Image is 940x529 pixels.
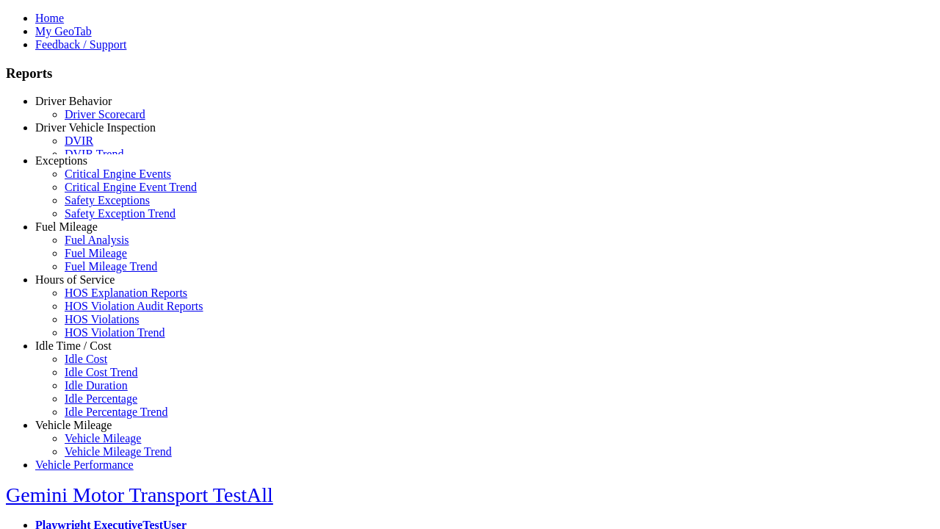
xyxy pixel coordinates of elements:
a: HOS Violations [65,313,139,325]
a: Exceptions [35,154,87,167]
a: Gemini Motor Transport TestAll [6,483,273,506]
a: Critical Engine Events [65,168,171,180]
a: Home [35,12,64,24]
a: HOS Violation Audit Reports [65,300,203,312]
a: Fuel Mileage [65,247,127,259]
a: DVIR [65,134,93,147]
a: Vehicle Mileage [65,432,141,445]
a: Critical Engine Event Trend [65,181,197,193]
a: Driver Scorecard [65,108,145,120]
a: Hours of Service [35,273,115,286]
a: Idle Cost [65,353,107,365]
a: Fuel Mileage Trend [65,260,157,273]
a: Fuel Mileage [35,220,98,233]
a: Feedback / Support [35,38,126,51]
a: DVIR Trend [65,148,123,160]
a: Idle Cost Trend [65,366,138,378]
a: Vehicle Mileage [35,419,112,431]
a: Driver Vehicle Inspection [35,121,156,134]
a: Idle Percentage [65,392,137,405]
a: Vehicle Mileage Trend [65,445,172,458]
a: Fuel Analysis [65,234,129,246]
a: Idle Time / Cost [35,339,112,352]
a: My GeoTab [35,25,92,37]
h3: Reports [6,65,934,82]
a: Vehicle Performance [35,458,134,471]
a: HOS Violation Trend [65,326,165,339]
a: HOS Explanation Reports [65,287,187,299]
a: Safety Exceptions [65,194,150,206]
a: Driver Behavior [35,95,112,107]
a: Safety Exception Trend [65,207,176,220]
a: Idle Duration [65,379,128,392]
a: Idle Percentage Trend [65,406,167,418]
